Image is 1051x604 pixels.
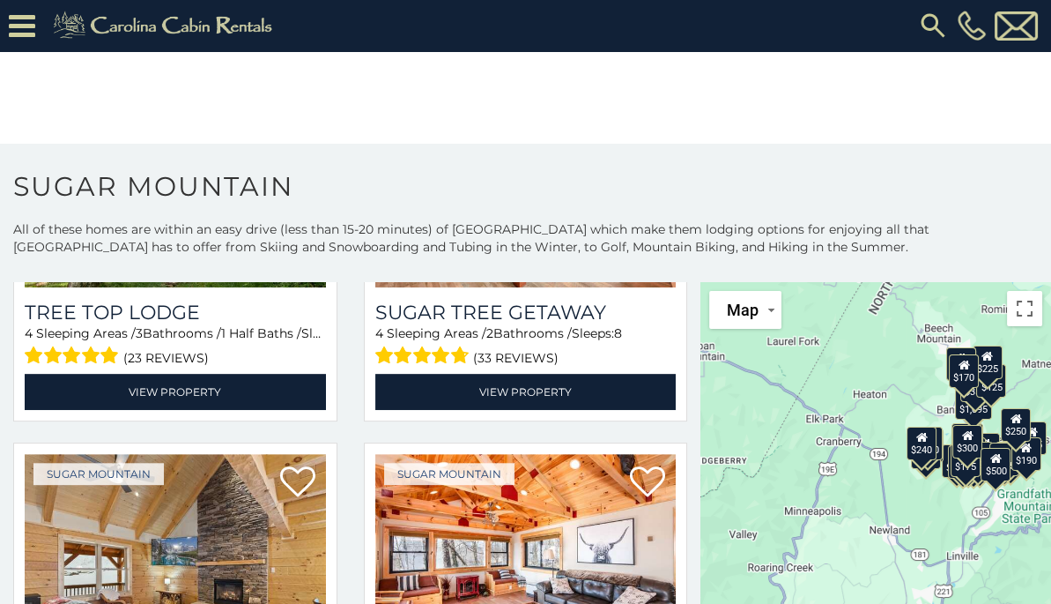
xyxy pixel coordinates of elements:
span: 8 [614,325,622,341]
div: $200 [970,433,1000,466]
div: $240 [907,427,936,460]
div: $170 [950,354,980,388]
a: Tree Top Lodge [25,301,326,324]
div: $195 [990,443,1020,476]
a: Add to favorites [280,465,315,502]
div: $500 [981,448,1011,481]
a: Add to favorites [630,465,665,502]
button: Change map style [709,291,781,329]
div: Sleeping Areas / Bathrooms / Sleeps: [25,324,326,369]
div: $155 [1018,421,1047,455]
span: (23 reviews) [123,347,209,369]
img: search-regular.svg [917,10,949,41]
span: 4 [25,325,33,341]
div: $125 [977,364,1007,398]
div: $225 [973,346,1003,379]
span: 3 [136,325,143,341]
div: $240 [946,347,976,381]
a: View Property [375,374,677,410]
div: Sleeping Areas / Bathrooms / Sleeps: [375,324,677,369]
span: 2 [486,325,493,341]
span: 4 [375,325,383,341]
div: $250 [1001,408,1031,442]
div: $1,095 [955,386,992,420]
div: $190 [952,423,982,457]
div: $155 [948,445,978,479]
a: Sugar Mountain [33,463,164,485]
a: Sugar Tree Getaway [375,301,677,324]
a: View Property [25,374,326,410]
div: $190 [1011,437,1041,471]
span: (33 reviews) [473,347,559,369]
a: [PHONE_NUMBER] [953,11,990,41]
a: Sugar Mountain [384,463,514,485]
div: $300 [952,425,982,459]
span: Map [727,301,759,319]
div: $175 [951,444,981,477]
button: Toggle fullscreen view [1007,291,1042,326]
span: 1 Half Baths / [221,325,301,341]
img: Khaki-logo.png [44,8,287,43]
